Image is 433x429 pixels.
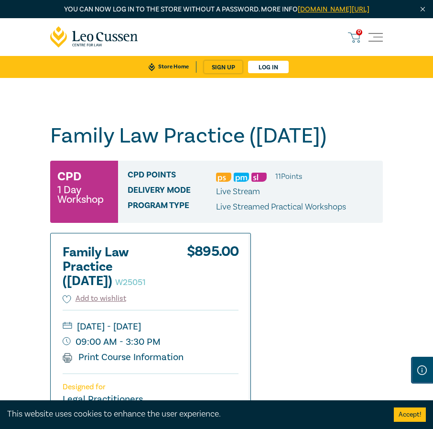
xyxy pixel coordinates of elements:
[417,365,427,375] img: Information Icon
[356,29,362,35] span: 0
[216,201,346,213] p: Live Streamed Practical Workshops
[63,319,238,334] small: [DATE] - [DATE]
[63,393,143,406] small: Legal Practitioners
[419,5,427,13] img: Close
[368,30,383,44] button: Toggle navigation
[128,201,216,213] span: Program type
[128,170,216,183] span: CPD Points
[128,186,216,198] span: Delivery Mode
[204,61,242,73] a: sign up
[251,173,267,182] img: Substantive Law
[63,351,184,363] a: Print Course Information
[275,170,302,183] li: 11 Point s
[298,5,369,14] a: [DOMAIN_NAME][URL]
[63,334,238,350] small: 09:00 AM - 3:30 PM
[50,4,383,15] p: You can now log in to the store without a password. More info
[234,173,249,182] img: Practice Management & Business Skills
[141,61,196,73] a: Store Home
[394,407,426,422] button: Accept cookies
[50,123,383,148] h1: Family Law Practice ([DATE])
[187,245,238,293] div: $ 895.00
[63,245,168,288] h2: Family Law Practice ([DATE])
[63,383,238,392] p: Designed for
[248,61,289,73] a: Log in
[216,173,231,182] img: Professional Skills
[115,277,146,288] small: W25051
[216,186,260,197] span: Live Stream
[63,293,126,304] button: Add to wishlist
[57,185,111,204] small: 1 Day Workshop
[57,168,81,185] h3: CPD
[7,408,379,420] div: This website uses cookies to enhance the user experience.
